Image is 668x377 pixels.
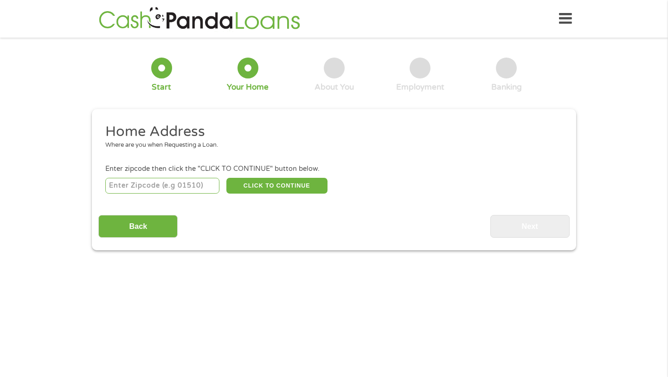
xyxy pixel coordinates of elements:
div: About You [315,82,354,92]
div: Your Home [227,82,269,92]
button: CLICK TO CONTINUE [226,178,328,194]
input: Enter Zipcode (e.g 01510) [105,178,220,194]
img: GetLoanNow Logo [96,6,303,32]
div: Where are you when Requesting a Loan. [105,141,556,150]
div: Banking [491,82,522,92]
input: Back [98,215,178,238]
div: Start [152,82,171,92]
div: Enter zipcode then click the "CLICK TO CONTINUE" button below. [105,164,563,174]
h2: Home Address [105,123,556,141]
div: Employment [396,82,444,92]
input: Next [490,215,570,238]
